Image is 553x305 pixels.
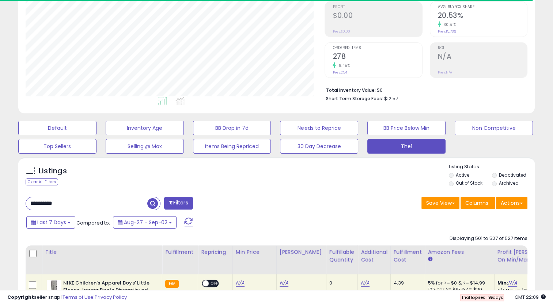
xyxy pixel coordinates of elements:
[441,22,457,27] small: 30.51%
[37,219,66,226] span: Last 7 Days
[394,280,419,286] div: 4.39
[165,280,179,288] small: FBA
[333,29,350,34] small: Prev: $0.00
[456,172,469,178] label: Active
[428,248,491,256] div: Amazon Fees
[449,163,535,170] p: Listing States:
[326,95,383,102] b: Short Term Storage Fees:
[333,70,347,75] small: Prev: 254
[39,166,67,176] h5: Listings
[508,279,517,287] a: N/A
[76,219,110,226] span: Compared to:
[438,70,452,75] small: Prev: N/A
[333,52,422,62] h2: 278
[455,121,533,135] button: Non Competitive
[124,219,167,226] span: Aug-27 - Sep-02
[499,180,519,186] label: Archived
[361,279,370,287] a: N/A
[367,139,446,154] button: The1
[450,235,527,242] div: Displaying 501 to 527 of 527 items
[496,197,527,209] button: Actions
[384,95,398,102] span: $12.57
[280,121,358,135] button: Needs to Reprice
[201,248,229,256] div: Repricing
[333,46,422,50] span: Ordered Items
[193,121,271,135] button: BB Drop in 7d
[490,294,493,300] b: 5
[333,5,422,9] span: Profit
[428,256,432,263] small: Amazon Fees.
[421,197,459,209] button: Save View
[280,279,288,287] a: N/A
[165,248,195,256] div: Fulfillment
[461,197,495,209] button: Columns
[438,5,527,9] span: Avg. Buybox Share
[164,197,193,210] button: Filters
[361,248,387,264] div: Additional Cost
[329,280,352,286] div: 0
[18,139,96,154] button: Top Sellers
[329,248,355,264] div: Fulfillable Quantity
[515,294,546,301] span: 2025-09-10 22:09 GMT
[367,121,446,135] button: BB Price Below Min
[47,280,61,294] img: 41rFiRsAFsL._SL40_.jpg
[438,52,527,62] h2: N/A
[106,139,184,154] button: Selling @ Max
[63,280,152,302] b: NIKE Children's Apparel Boys' Little Fleece Jogger Pants Discontinued, Gray Dark [PERSON_NAME], 6
[326,87,375,93] b: Total Inventory Value:
[461,294,503,300] span: Trial Expires in days
[456,180,482,186] label: Out of Stock
[193,139,271,154] button: Items Being Repriced
[113,216,177,229] button: Aug-27 - Sep-02
[26,216,75,229] button: Last 7 Days
[7,294,127,301] div: seller snap | |
[236,279,245,287] a: N/A
[428,280,489,286] div: 5% for >= $0 & <= $14.99
[336,63,350,68] small: 9.45%
[499,172,526,178] label: Deactivated
[26,178,58,185] div: Clear All Filters
[465,199,488,207] span: Columns
[7,294,34,301] strong: Copyright
[236,248,273,256] div: Min Price
[280,139,358,154] button: 30 Day Decrease
[497,279,508,286] b: Min:
[209,280,221,287] span: OFF
[106,121,184,135] button: Inventory Age
[326,85,522,94] li: $0
[438,11,527,21] h2: 20.53%
[438,46,527,50] span: ROI
[95,294,127,301] a: Privacy Policy
[280,248,323,256] div: [PERSON_NAME]
[438,29,456,34] small: Prev: 15.73%
[394,248,422,264] div: Fulfillment Cost
[63,294,94,301] a: Terms of Use
[18,121,96,135] button: Default
[45,248,159,256] div: Title
[333,11,422,21] h2: $0.00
